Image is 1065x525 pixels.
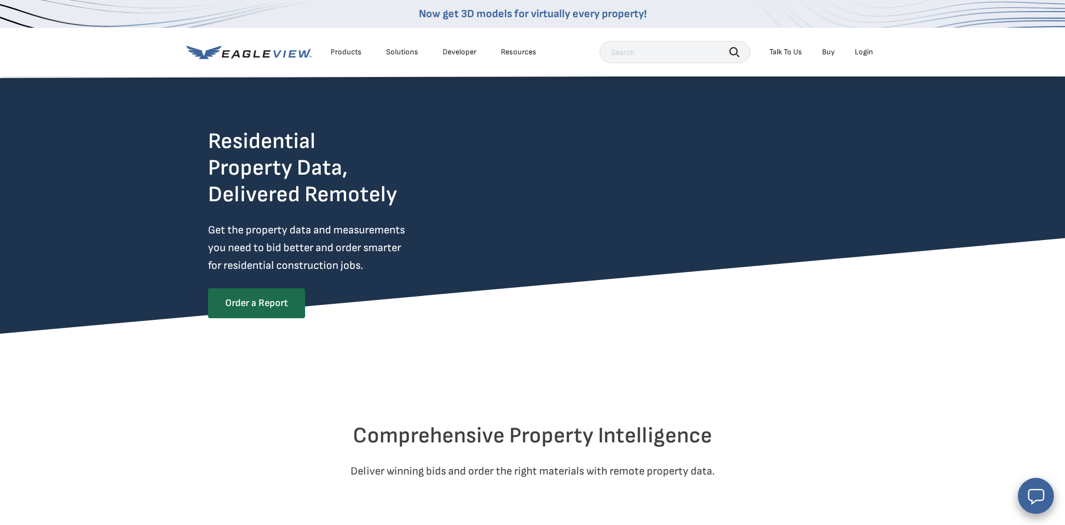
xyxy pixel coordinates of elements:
[822,47,835,57] a: Buy
[501,47,536,57] div: Resources
[331,47,362,57] div: Products
[208,462,857,480] p: Deliver winning bids and order the right materials with remote property data.
[208,128,397,208] h2: Residential Property Data, Delivered Remotely
[443,47,476,57] a: Developer
[769,47,802,57] div: Talk To Us
[1018,478,1054,514] button: Open chat window
[208,288,305,318] a: Order a Report
[600,41,750,63] input: Search
[386,47,418,57] div: Solutions
[419,7,647,21] a: Now get 3D models for virtually every property!
[855,47,873,57] div: Login
[208,221,451,274] p: Get the property data and measurements you need to bid better and order smarter for residential c...
[208,422,857,449] h2: Comprehensive Property Intelligence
